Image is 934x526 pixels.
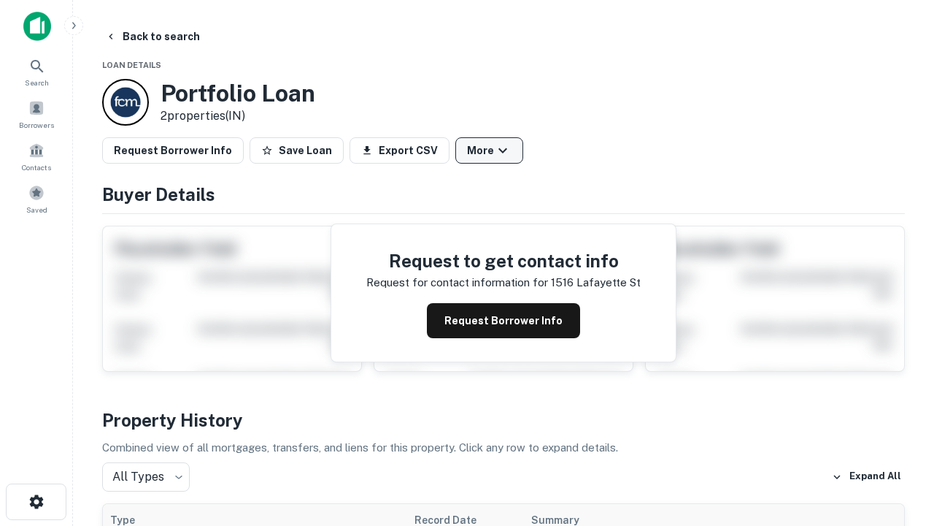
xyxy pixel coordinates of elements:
a: Saved [4,179,69,218]
span: Loan Details [102,61,161,69]
p: 2 properties (IN) [161,107,315,125]
h4: Buyer Details [102,181,905,207]
button: Request Borrower Info [427,303,580,338]
button: Save Loan [250,137,344,164]
h4: Request to get contact info [366,248,641,274]
button: More [455,137,523,164]
button: Request Borrower Info [102,137,244,164]
a: Search [4,52,69,91]
span: Search [25,77,49,88]
a: Borrowers [4,94,69,134]
p: Request for contact information for [366,274,548,291]
span: Saved [26,204,47,216]
span: Borrowers [19,119,54,131]
div: All Types [102,462,190,492]
h4: Property History [102,407,905,433]
p: Combined view of all mortgages, transfers, and liens for this property. Click any row to expand d... [102,439,905,457]
button: Back to search [99,23,206,50]
h3: Portfolio Loan [161,80,315,107]
iframe: Chat Widget [861,362,934,432]
p: 1516 lafayette st [551,274,641,291]
button: Expand All [828,466,905,488]
a: Contacts [4,137,69,176]
button: Export CSV [350,137,449,164]
img: capitalize-icon.png [23,12,51,41]
span: Contacts [22,161,51,173]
